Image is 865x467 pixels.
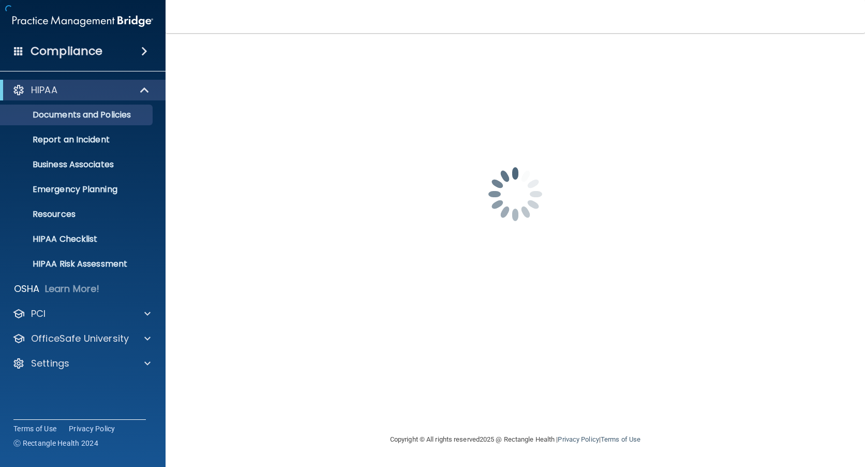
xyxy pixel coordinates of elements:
p: OSHA [14,283,40,295]
p: Report an Incident [7,135,148,145]
a: Privacy Policy [69,424,115,434]
p: Documents and Policies [7,110,148,120]
p: HIPAA [31,84,57,96]
p: HIPAA Risk Assessment [7,259,148,269]
a: Privacy Policy [558,435,599,443]
img: PMB logo [12,11,153,32]
p: OfficeSafe University [31,332,129,345]
p: Learn More! [45,283,100,295]
p: Resources [7,209,148,220]
iframe: Drift Widget Chat Controller [686,393,853,435]
p: Settings [31,357,69,370]
a: OfficeSafe University [12,332,151,345]
img: spinner.e123f6fc.gif [464,142,567,246]
a: HIPAA [12,84,150,96]
div: Copyright © All rights reserved 2025 @ Rectangle Health | | [326,423,704,456]
a: Terms of Use [601,435,640,443]
a: Settings [12,357,151,370]
p: Business Associates [7,159,148,170]
a: PCI [12,308,151,320]
p: HIPAA Checklist [7,234,148,244]
p: Emergency Planning [7,184,148,195]
span: Ⓒ Rectangle Health 2024 [13,438,98,448]
h4: Compliance [31,44,102,59]
p: PCI [31,308,46,320]
a: Terms of Use [13,424,56,434]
